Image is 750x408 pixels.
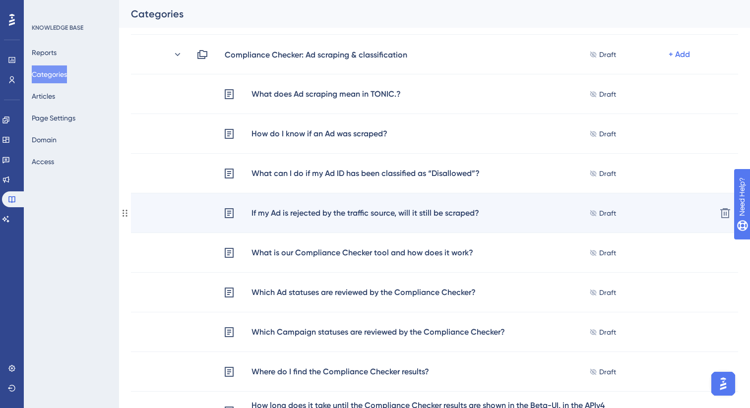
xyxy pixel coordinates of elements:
[251,88,401,101] div: What does Ad scraping mean in TONIC.?
[599,326,616,338] span: Draft
[32,131,57,149] button: Domain
[32,109,75,127] button: Page Settings
[224,49,408,60] div: Compliance Checker: Ad scraping & classification
[599,247,616,259] span: Draft
[599,168,616,179] span: Draft
[599,287,616,298] span: Draft
[599,207,616,219] span: Draft
[251,127,388,140] div: How do I know if an Ad was scraped?
[251,207,480,220] div: If my Ad is rejected by the traffic source, will it still be scraped?
[32,87,55,105] button: Articles
[32,24,83,32] div: KNOWLEDGE BASE
[251,326,505,339] div: Which Campaign statuses are reviewed by the Compliance Checker?
[599,128,616,140] span: Draft
[669,49,690,60] div: + Add
[251,365,430,378] div: Where do I find the Compliance Checker results?
[32,153,54,171] button: Access
[32,44,57,61] button: Reports
[23,2,62,14] span: Need Help?
[708,369,738,399] iframe: UserGuiding AI Assistant Launcher
[599,49,616,60] span: Draft
[599,88,616,100] span: Draft
[251,246,474,259] div: What is our Compliance Checker tool and how does it work?
[251,167,480,180] div: What can I do if my Ad ID has been classified as “Disallowed”?
[32,65,67,83] button: Categories
[131,7,713,21] div: Categories
[599,366,616,378] span: Draft
[251,286,476,299] div: Which Ad statuses are reviewed by the Compliance Checker?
